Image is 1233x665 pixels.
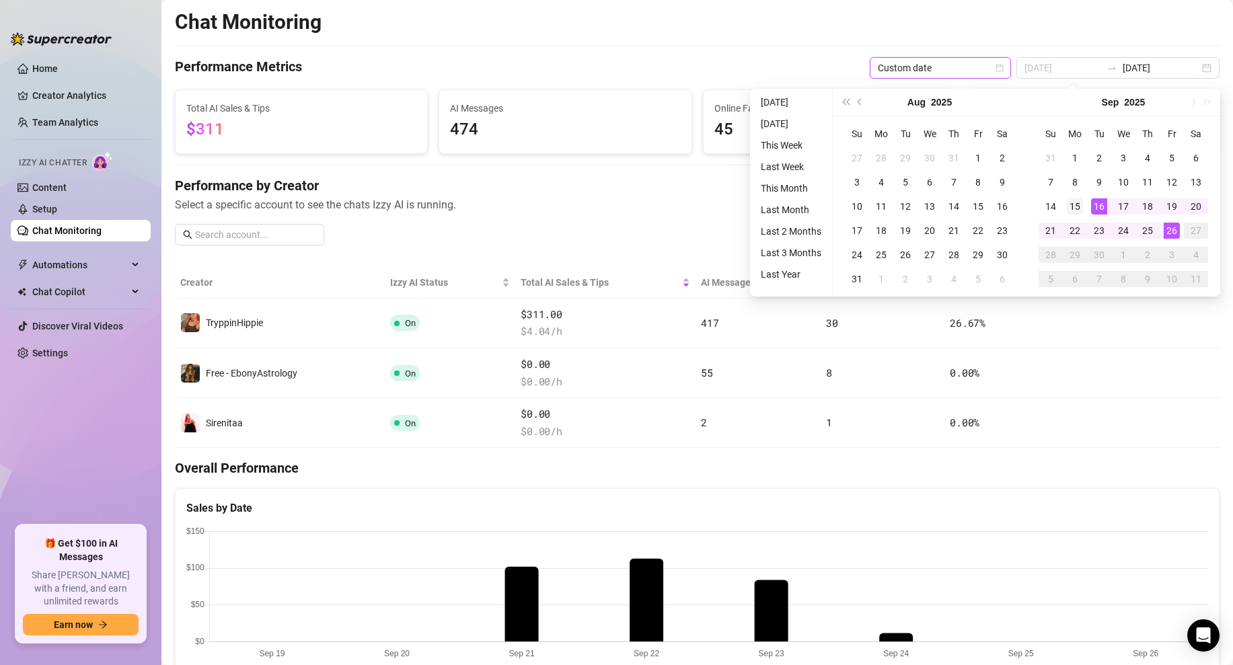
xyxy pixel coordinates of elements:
div: 26 [897,247,913,263]
td: 2025-09-29 [1063,243,1087,267]
span: On [405,318,416,328]
button: Choose a month [907,89,926,116]
span: 0.00 % [950,416,979,429]
a: Chat Monitoring [32,225,102,236]
div: 9 [1139,271,1156,287]
td: 2025-08-14 [942,194,966,219]
td: 2025-09-22 [1063,219,1087,243]
div: 11 [1188,271,1204,287]
td: 2025-09-25 [1135,219,1160,243]
span: 26.67 % [950,316,985,329]
span: On [405,418,416,428]
td: 2025-07-27 [845,146,869,170]
th: Th [1135,122,1160,146]
li: Last Month [755,202,827,218]
td: 2025-09-07 [1039,170,1063,194]
a: Creator Analytics [32,85,140,106]
td: 2025-09-24 [1111,219,1135,243]
td: 2025-09-23 [1087,219,1111,243]
div: 21 [946,223,962,239]
li: Last Week [755,159,827,175]
span: search [183,230,192,239]
span: to [1107,63,1117,73]
div: 29 [897,150,913,166]
td: 2025-08-07 [942,170,966,194]
div: 24 [1115,223,1131,239]
img: AI Chatter [92,151,113,171]
img: Sirenitaa [181,414,200,432]
h4: Overall Performance [175,459,1220,477]
span: Free - EbonyAstrology [206,368,297,379]
td: 2025-08-16 [990,194,1014,219]
td: 2025-09-21 [1039,219,1063,243]
div: 18 [873,223,889,239]
td: 2025-09-13 [1184,170,1208,194]
td: 2025-07-30 [918,146,942,170]
button: Last year (Control + left) [838,89,853,116]
div: 15 [1067,198,1083,214]
div: 5 [970,271,986,287]
td: 2025-08-03 [845,170,869,194]
span: 55 [701,366,712,379]
td: 2025-10-08 [1111,267,1135,291]
span: Total AI Sales & Tips [521,275,679,290]
div: 14 [946,198,962,214]
td: 2025-09-09 [1087,170,1111,194]
span: $311.00 [521,307,690,323]
div: 2 [897,271,913,287]
div: Sales by Date [186,500,1208,516]
div: 9 [1091,174,1107,190]
td: 2025-08-05 [893,170,918,194]
td: 2025-09-05 [1160,146,1184,170]
div: 3 [1164,247,1180,263]
input: Search account... [195,227,316,242]
div: 1 [970,150,986,166]
div: 3 [1115,150,1131,166]
div: 28 [873,150,889,166]
td: 2025-08-02 [990,146,1014,170]
div: 21 [1043,223,1059,239]
div: 2 [994,150,1010,166]
td: 2025-08-10 [845,194,869,219]
td: 2025-09-04 [1135,146,1160,170]
td: 2025-09-18 [1135,194,1160,219]
span: Select a specific account to see the chats Izzy AI is running. [175,196,1220,213]
td: 2025-08-19 [893,219,918,243]
div: 5 [897,174,913,190]
div: 7 [1091,271,1107,287]
td: 2025-09-27 [1184,219,1208,243]
h4: Performance Metrics [175,57,302,79]
span: $ 0.00 /h [521,424,690,440]
span: 🎁 Get $100 in AI Messages [23,537,139,563]
div: 31 [849,271,865,287]
div: 17 [1115,198,1131,214]
div: 8 [1067,174,1083,190]
div: 31 [946,150,962,166]
div: 4 [1188,247,1204,263]
div: 15 [970,198,986,214]
td: 2025-09-30 [1087,243,1111,267]
span: 0.00 % [950,366,979,379]
a: Discover Viral Videos [32,321,123,331]
td: 2025-09-26 [1160,219,1184,243]
div: 17 [849,223,865,239]
td: 2025-08-11 [869,194,893,219]
th: Creator [175,267,385,299]
td: 2025-09-04 [942,267,966,291]
span: swap-right [1107,63,1117,73]
td: 2025-09-01 [1063,146,1087,170]
td: 2025-08-04 [869,170,893,194]
div: 6 [1067,271,1083,287]
a: Settings [32,348,68,358]
div: 22 [1067,223,1083,239]
div: 24 [849,247,865,263]
td: 2025-10-09 [1135,267,1160,291]
td: 2025-09-10 [1111,170,1135,194]
td: 2025-08-21 [942,219,966,243]
div: 10 [1115,174,1131,190]
td: 2025-09-08 [1063,170,1087,194]
span: $ 4.04 /h [521,323,690,340]
td: 2025-09-05 [966,267,990,291]
div: 1 [873,271,889,287]
span: AI Messages [450,101,680,116]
